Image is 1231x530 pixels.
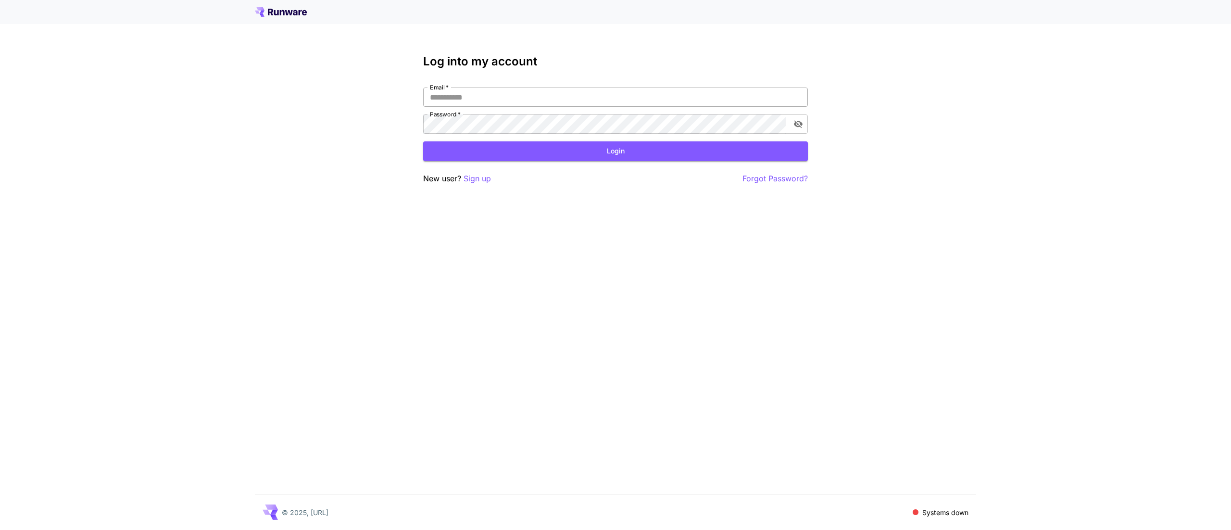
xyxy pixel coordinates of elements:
[423,173,491,185] p: New user?
[430,83,449,91] label: Email
[922,507,968,517] p: Systems down
[742,173,808,185] button: Forgot Password?
[282,507,328,517] p: © 2025, [URL]
[423,55,808,68] h3: Log into my account
[430,110,461,118] label: Password
[790,115,807,133] button: toggle password visibility
[423,141,808,161] button: Login
[464,173,491,185] button: Sign up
